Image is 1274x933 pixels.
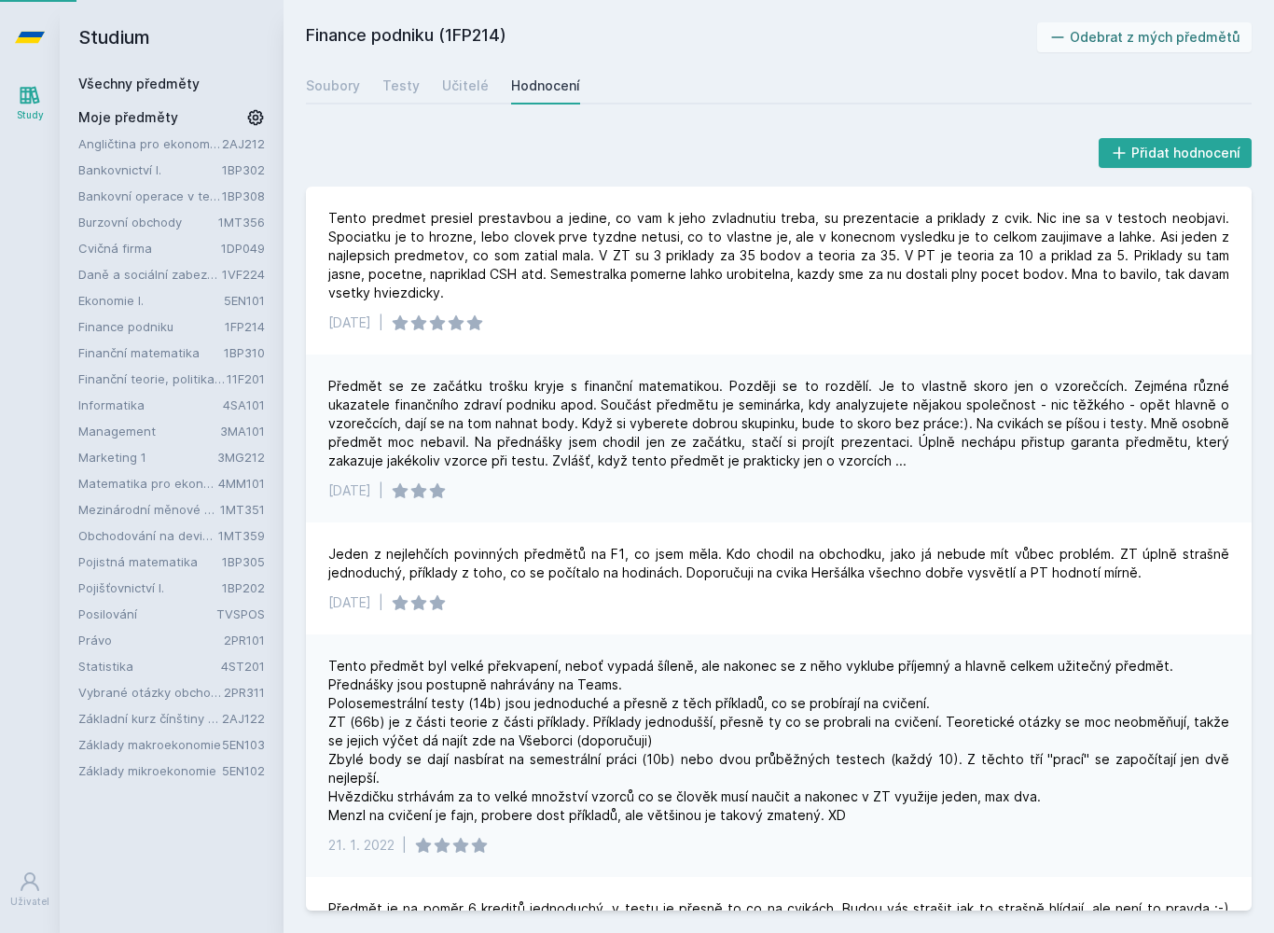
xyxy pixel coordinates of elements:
[78,448,217,466] a: Marketing 1
[78,631,224,649] a: Právo
[328,209,1229,302] div: Tento predmet presiel prestavbou a jedine, co vam k jeho zvladnutiu treba, su prezentacie a prikl...
[328,657,1229,825] div: Tento předmět byl velké překvapení, neboť vypadá šíleně, ale nakonec se z něho vyklube příjemný a...
[442,67,489,104] a: Učitelé
[328,313,371,332] div: [DATE]
[10,895,49,909] div: Uživatel
[511,77,580,95] div: Hodnocení
[78,291,224,310] a: Ekonomie I.
[220,424,265,439] a: 3MA101
[78,160,222,179] a: Bankovnictví I.
[223,397,265,412] a: 4SA101
[221,241,265,256] a: 1DP049
[4,75,56,132] a: Study
[78,605,216,623] a: Posilování
[328,481,371,500] div: [DATE]
[225,319,265,334] a: 1FP214
[222,554,265,569] a: 1BP305
[78,709,222,728] a: Základní kurz čínštiny B (A1)
[216,606,265,621] a: TVSPOS
[4,861,56,918] a: Uživatel
[328,593,371,612] div: [DATE]
[222,136,265,151] a: 2AJ212
[227,371,265,386] a: 11F201
[220,502,265,517] a: 1MT351
[306,22,1037,52] h2: Finance podniku (1FP214)
[402,836,407,855] div: |
[379,593,383,612] div: |
[222,737,265,752] a: 5EN103
[78,343,224,362] a: Finanční matematika
[222,267,265,282] a: 1VF224
[224,685,265,700] a: 2PR311
[78,657,221,675] a: Statistika
[78,422,220,440] a: Management
[328,836,395,855] div: 21. 1. 2022
[328,545,1229,582] div: Jeden z nejlehčích povinných předmětů na F1, co jsem měla. Kdo chodil na obchodku, jako já nebude...
[78,396,223,414] a: Informatika
[306,77,360,95] div: Soubory
[78,683,224,702] a: Vybrané otázky obchodního práva
[17,108,44,122] div: Study
[1099,138,1253,168] button: Přidat hodnocení
[306,67,360,104] a: Soubory
[224,633,265,648] a: 2PR101
[78,369,227,388] a: Finanční teorie, politika a instituce
[78,500,220,519] a: Mezinárodní měnové a finanční instituce
[511,67,580,104] a: Hodnocení
[78,526,218,545] a: Obchodování na devizovém trhu
[78,761,222,780] a: Základy mikroekonomie
[218,215,265,230] a: 1MT356
[78,317,225,336] a: Finance podniku
[379,313,383,332] div: |
[78,76,200,91] a: Všechny předměty
[328,377,1229,470] div: Předmět se ze začátku trošku kryje s finanční matematikou. Později se to rozdělí. Je to vlastně s...
[224,293,265,308] a: 5EN101
[78,239,221,258] a: Cvičná firma
[1037,22,1253,52] button: Odebrat z mých předmětů
[382,77,420,95] div: Testy
[222,580,265,595] a: 1BP202
[382,67,420,104] a: Testy
[224,345,265,360] a: 1BP310
[78,265,222,284] a: Daně a sociální zabezpečení
[78,187,222,205] a: Bankovní operace v teorii a praxi
[218,528,265,543] a: 1MT359
[78,552,222,571] a: Pojistná matematika
[222,162,265,177] a: 1BP302
[78,474,218,493] a: Matematika pro ekonomy
[78,735,222,754] a: Základy makroekonomie
[379,481,383,500] div: |
[442,77,489,95] div: Učitelé
[78,578,222,597] a: Pojišťovnictví I.
[222,711,265,726] a: 2AJ122
[222,763,265,778] a: 5EN102
[217,450,265,465] a: 3MG212
[221,659,265,674] a: 4ST201
[218,476,265,491] a: 4MM101
[78,213,218,231] a: Burzovní obchody
[78,108,178,127] span: Moje předměty
[222,188,265,203] a: 1BP308
[78,134,222,153] a: Angličtina pro ekonomická studia 2 (B2/C1)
